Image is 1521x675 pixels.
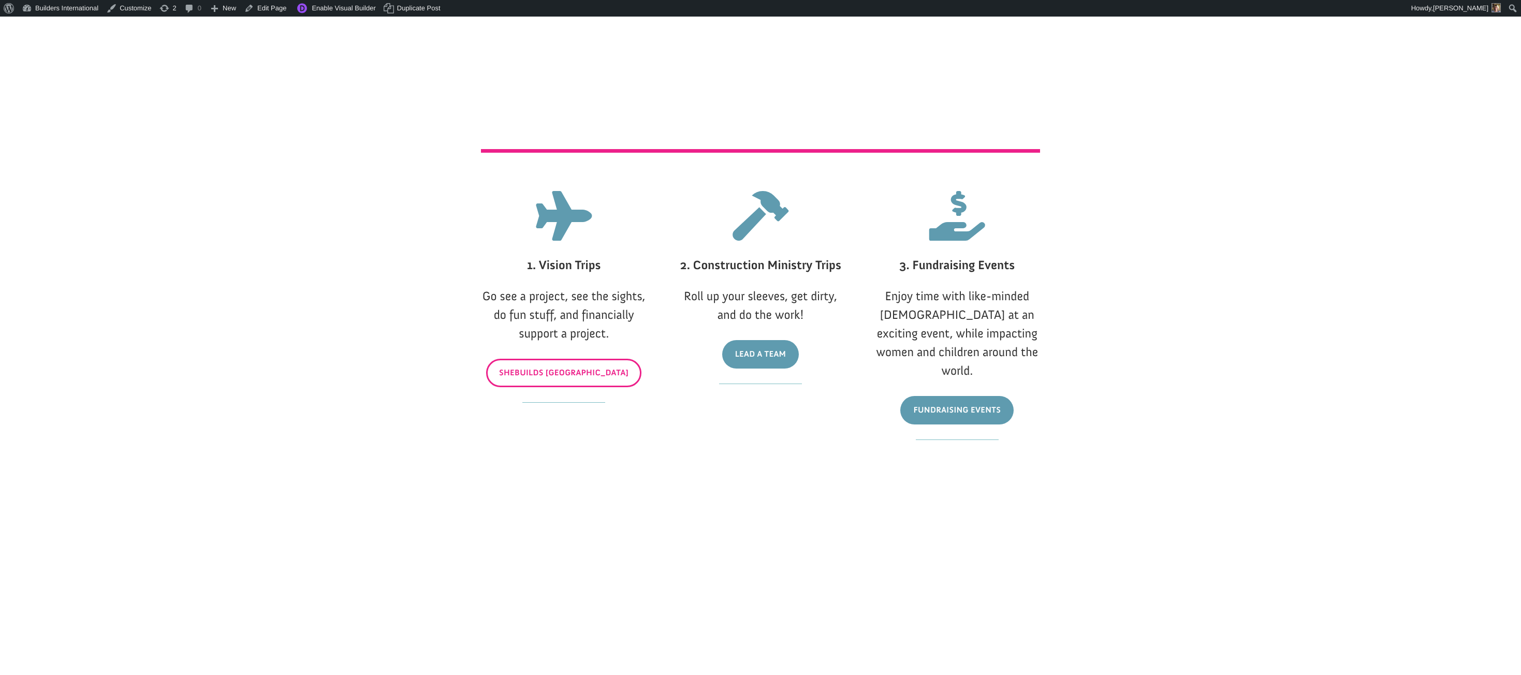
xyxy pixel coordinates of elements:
[876,289,1038,378] span: Enjoy time with like-minded [DEMOGRAPHIC_DATA] at an exciting event, while impacting women and ch...
[899,258,1015,273] strong: 3. Fundraising Events
[536,191,592,241] span: 
[482,289,646,341] span: Go see a project, see the sights, do fun stuff, and financially support a project.
[481,497,745,646] iframe: SheBuilds Event 2022
[680,258,841,273] strong: 2. Construction Ministry Trips
[929,191,985,241] span: 
[486,359,641,387] a: SheBuilds [GEOGRAPHIC_DATA]
[684,289,837,322] span: Roll up your sleeves, get dirty, and do the work!
[722,340,799,369] a: Lead A Team
[527,258,601,273] strong: 1. Vision Trips
[733,191,788,241] span: 
[776,497,1040,646] iframe: SheBuilds Nicaragua 2023
[900,396,1014,424] a: Fundraising Events
[1433,4,1488,12] span: [PERSON_NAME]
